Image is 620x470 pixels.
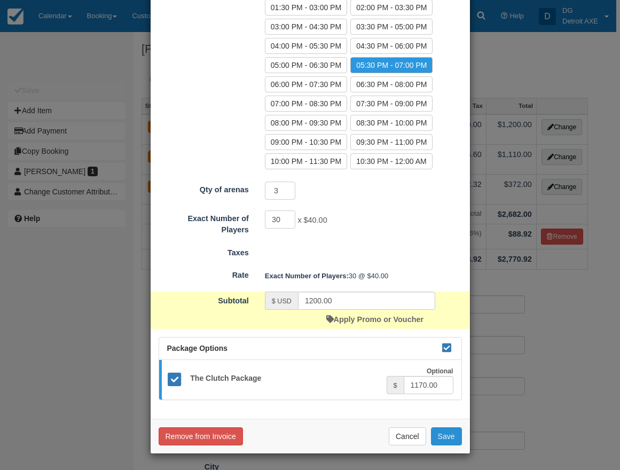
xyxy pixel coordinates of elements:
span: x $40.00 [297,216,327,225]
label: 09:00 PM - 10:30 PM [265,134,347,150]
label: 06:30 PM - 08:00 PM [350,76,433,92]
label: 09:30 PM - 11:00 PM [350,134,433,150]
label: 07:30 PM - 09:00 PM [350,96,433,112]
span: Package Options [167,344,228,352]
label: 03:30 PM - 05:00 PM [350,19,433,35]
label: 03:00 PM - 04:30 PM [265,19,347,35]
label: 04:00 PM - 05:30 PM [265,38,347,54]
label: 08:00 PM - 09:30 PM [265,115,347,131]
strong: Optional [427,367,453,375]
label: Exact Number of Players [151,209,257,235]
label: Subtotal [151,292,257,307]
a: The Clutch Package Optional $ [159,360,461,400]
h5: The Clutch Package [182,374,386,382]
label: 10:30 PM - 12:00 AM [350,153,433,169]
small: $ USD [272,297,292,305]
button: Save [431,427,462,445]
input: Qty of arenas [265,182,296,200]
label: Taxes [151,244,257,258]
button: Cancel [389,427,426,445]
label: 10:00 PM - 11:30 PM [265,153,347,169]
label: 05:30 PM - 07:00 PM [350,57,433,73]
label: Rate [151,266,257,281]
small: $ [394,382,397,389]
label: 05:00 PM - 06:30 PM [265,57,347,73]
strong: Exact Number of Players [265,272,349,280]
label: 06:00 PM - 07:30 PM [265,76,347,92]
input: Exact Number of Players [265,210,296,229]
label: Qty of arenas [151,181,257,195]
div: 30 @ $40.00 [257,267,470,285]
a: Apply Promo or Voucher [326,315,423,324]
label: 07:00 PM - 08:30 PM [265,96,347,112]
label: 04:30 PM - 06:00 PM [350,38,433,54]
label: 08:30 PM - 10:00 PM [350,115,433,131]
button: Remove from Invoice [159,427,243,445]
